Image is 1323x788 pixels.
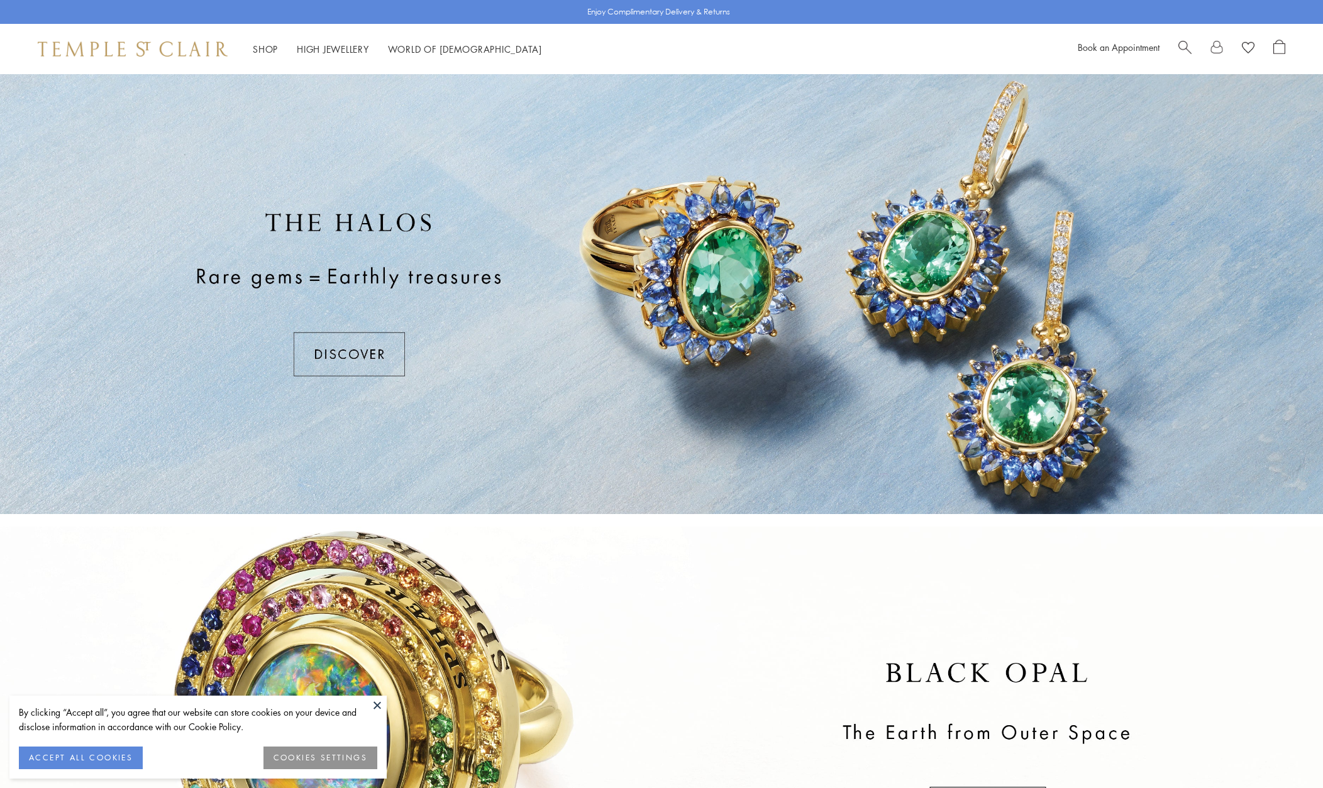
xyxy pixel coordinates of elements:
[253,43,278,55] a: ShopShop
[19,747,143,769] button: ACCEPT ALL COOKIES
[263,747,377,769] button: COOKIES SETTINGS
[1260,729,1310,775] iframe: Gorgias live chat messenger
[297,43,369,55] a: High JewelleryHigh Jewellery
[1178,40,1192,58] a: Search
[38,41,228,57] img: Temple St. Clair
[587,6,730,18] p: Enjoy Complimentary Delivery & Returns
[1078,41,1160,53] a: Book an Appointment
[19,705,377,734] div: By clicking “Accept all”, you agree that our website can store cookies on your device and disclos...
[1273,40,1285,58] a: Open Shopping Bag
[253,41,542,57] nav: Main navigation
[388,43,542,55] a: World of [DEMOGRAPHIC_DATA]World of [DEMOGRAPHIC_DATA]
[1242,40,1254,58] a: View Wishlist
